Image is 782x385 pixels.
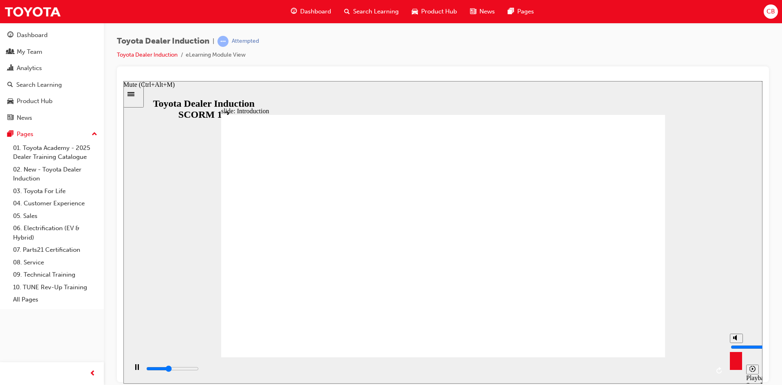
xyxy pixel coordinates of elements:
[17,64,42,73] div: Analytics
[10,142,101,163] a: 01. Toyota Academy - 2025 Dealer Training Catalogue
[470,7,476,17] span: news-icon
[7,81,13,89] span: search-icon
[517,7,534,16] span: Pages
[10,244,101,256] a: 07. Parts21 Certification
[602,276,635,303] div: misc controls
[17,31,48,40] div: Dashboard
[117,51,178,58] a: Toyota Dealer Induction
[217,36,228,47] span: learningRecordVerb_ATTEMPT-icon
[4,276,602,303] div: playback controls
[412,7,418,17] span: car-icon
[10,256,101,269] a: 08. Service
[10,293,101,306] a: All Pages
[186,51,246,60] li: eLearning Module View
[623,284,635,293] button: Playback speed
[479,7,495,16] span: News
[623,293,635,308] div: Playback Speed
[508,7,514,17] span: pages-icon
[10,222,101,244] a: 06. Electrification (EV & Hybrid)
[213,37,214,46] span: |
[284,3,338,20] a: guage-iconDashboard
[590,284,602,296] button: Replay (Ctrl+Alt+R)
[10,210,101,222] a: 05. Sales
[7,48,13,56] span: people-icon
[3,61,101,76] a: Analytics
[338,3,405,20] a: search-iconSearch Learning
[353,7,399,16] span: Search Learning
[7,32,13,39] span: guage-icon
[3,94,101,109] a: Product Hub
[767,7,775,16] span: CB
[16,80,62,90] div: Search Learning
[117,37,209,46] span: Toyota Dealer Induction
[3,110,101,125] a: News
[3,26,101,127] button: DashboardMy TeamAnalyticsSearch LearningProduct HubNews
[10,281,101,294] a: 10. TUNE Rev-Up Training
[7,98,13,105] span: car-icon
[501,3,540,20] a: pages-iconPages
[7,114,13,122] span: news-icon
[17,130,33,139] div: Pages
[7,65,13,72] span: chart-icon
[463,3,501,20] a: news-iconNews
[10,163,101,185] a: 02. New - Toyota Dealer Induction
[4,2,61,21] img: Trak
[92,129,97,140] span: up-icon
[10,197,101,210] a: 04. Customer Experience
[17,113,32,123] div: News
[3,28,101,43] a: Dashboard
[17,97,53,106] div: Product Hub
[291,7,297,17] span: guage-icon
[405,3,463,20] a: car-iconProduct Hub
[4,283,18,297] button: Pause (Ctrl+Alt+P)
[3,77,101,92] a: Search Learning
[300,7,331,16] span: Dashboard
[764,4,778,19] button: CB
[421,7,457,16] span: Product Hub
[3,127,101,142] button: Pages
[232,37,259,45] div: Attempted
[344,7,350,17] span: search-icon
[3,44,101,59] a: My Team
[17,47,42,57] div: My Team
[23,284,75,291] input: slide progress
[90,369,96,379] span: prev-icon
[10,268,101,281] a: 09. Technical Training
[7,131,13,138] span: pages-icon
[10,185,101,198] a: 03. Toyota For Life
